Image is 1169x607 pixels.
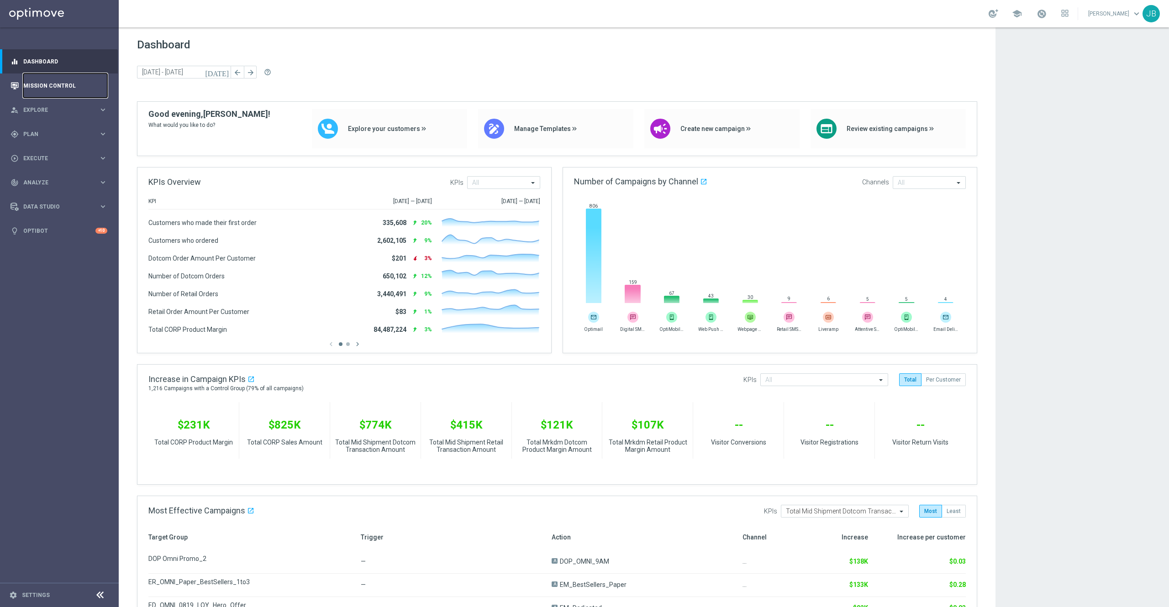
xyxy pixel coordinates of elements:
div: JB [1143,5,1160,22]
div: Dashboard [11,49,107,73]
i: track_changes [11,178,19,187]
a: Settings [22,592,50,598]
i: equalizer [11,58,19,66]
span: Execute [23,156,99,161]
span: school [1012,9,1022,19]
i: gps_fixed [11,130,19,138]
i: play_circle_outline [11,154,19,162]
span: Data Studio [23,204,99,209]
button: track_changes Analyze keyboard_arrow_right [10,179,108,186]
i: settings [9,591,17,599]
a: [PERSON_NAME]keyboard_arrow_down [1087,7,1143,21]
div: Analyze [11,178,99,187]
span: Plan [23,131,99,137]
a: Mission Control [23,73,107,98]
i: keyboard_arrow_right [99,130,107,138]
div: +10 [95,228,107,234]
button: person_search Explore keyboard_arrow_right [10,106,108,114]
span: Analyze [23,180,99,185]
button: gps_fixed Plan keyboard_arrow_right [10,131,108,138]
div: Data Studio [11,203,99,211]
i: keyboard_arrow_right [99,202,107,211]
i: lightbulb [11,227,19,235]
button: play_circle_outline Execute keyboard_arrow_right [10,155,108,162]
span: Explore [23,107,99,113]
i: keyboard_arrow_right [99,105,107,114]
button: Mission Control [10,82,108,89]
button: equalizer Dashboard [10,58,108,65]
i: keyboard_arrow_right [99,178,107,187]
i: person_search [11,106,19,114]
div: Explore [11,106,99,114]
a: Dashboard [23,49,107,73]
span: keyboard_arrow_down [1132,9,1142,19]
div: Optibot [11,219,107,243]
div: Mission Control [11,73,107,98]
button: Data Studio keyboard_arrow_right [10,203,108,210]
i: keyboard_arrow_right [99,154,107,162]
button: lightbulb Optibot +10 [10,227,108,235]
div: Execute [11,154,99,162]
div: Plan [11,130,99,138]
a: Optibot [23,219,95,243]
